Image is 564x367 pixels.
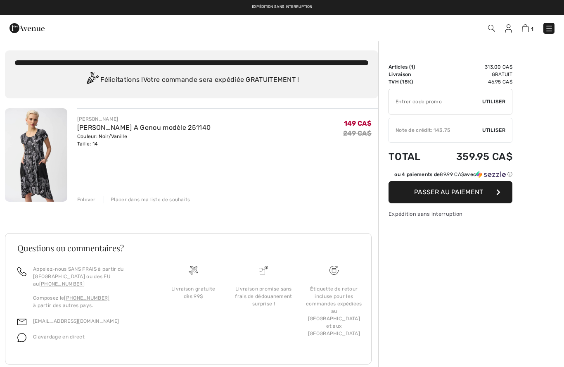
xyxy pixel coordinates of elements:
[33,334,85,340] span: Clavardage en direct
[389,126,482,134] div: Note de crédit: 143.75
[394,171,512,178] div: ou 4 paiements de avec
[189,266,198,275] img: Livraison gratuite dès 99$
[9,20,45,36] img: 1ère Avenue
[389,181,512,203] button: Passer au paiement
[77,115,211,123] div: [PERSON_NAME]
[33,265,148,288] p: Appelez-nous SANS FRAIS à partir du [GEOGRAPHIC_DATA] ou des EU au
[434,71,512,78] td: Gratuit
[389,210,512,218] div: Expédition sans interruption
[389,78,434,86] td: TVH (15%)
[17,267,26,276] img: call
[17,317,26,326] img: email
[389,143,434,171] td: Total
[33,294,148,309] p: Composez le à partir des autres pays.
[235,285,292,307] div: Livraison promise sans frais de dédouanement surprise !
[64,295,109,301] a: [PHONE_NUMBER]
[522,24,529,32] img: Panier d'achat
[389,171,512,181] div: ou 4 paiements de89.99 CA$avecSezzle Cliquez pour en savoir plus sur Sezzle
[434,63,512,71] td: 313.00 CA$
[531,26,533,32] span: 1
[440,172,464,177] span: 89.99 CA$
[414,188,483,196] span: Passer au paiement
[411,64,413,70] span: 1
[17,244,359,252] h3: Questions ou commentaires?
[77,196,96,203] div: Enlever
[9,24,45,31] a: 1ère Avenue
[77,133,211,148] div: Couleur: Noir/Vanille Taille: 14
[505,24,512,33] img: Mes infos
[306,285,363,337] div: Étiquette de retour incluse pour les commandes expédiées au [GEOGRAPHIC_DATA] et aux [GEOGRAPHIC_...
[389,63,434,71] td: Articles ( )
[33,318,119,324] a: [EMAIL_ADDRESS][DOMAIN_NAME]
[39,281,85,287] a: [PHONE_NUMBER]
[434,143,512,171] td: 359.95 CA$
[5,108,67,202] img: Robe Ligne A Genou modèle 251140
[15,72,368,88] div: Félicitations ! Votre commande sera expédiée GRATUITEMENT !
[17,333,26,342] img: chat
[329,266,339,275] img: Livraison gratuite dès 99$
[482,126,505,134] span: Utiliser
[488,25,495,32] img: Recherche
[545,24,553,33] img: Menu
[522,23,533,33] a: 1
[104,196,190,203] div: Placer dans ma liste de souhaits
[343,129,372,137] s: 249 CA$
[389,71,434,78] td: Livraison
[84,72,100,88] img: Congratulation2.svg
[482,98,505,105] span: Utiliser
[476,171,506,178] img: Sezzle
[389,89,482,114] input: Code promo
[165,285,222,300] div: Livraison gratuite dès 99$
[259,266,268,275] img: Livraison promise sans frais de dédouanement surprise&nbsp;!
[77,124,211,131] a: [PERSON_NAME] A Genou modèle 251140
[434,78,512,86] td: 46.95 CA$
[344,119,372,127] span: 149 CA$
